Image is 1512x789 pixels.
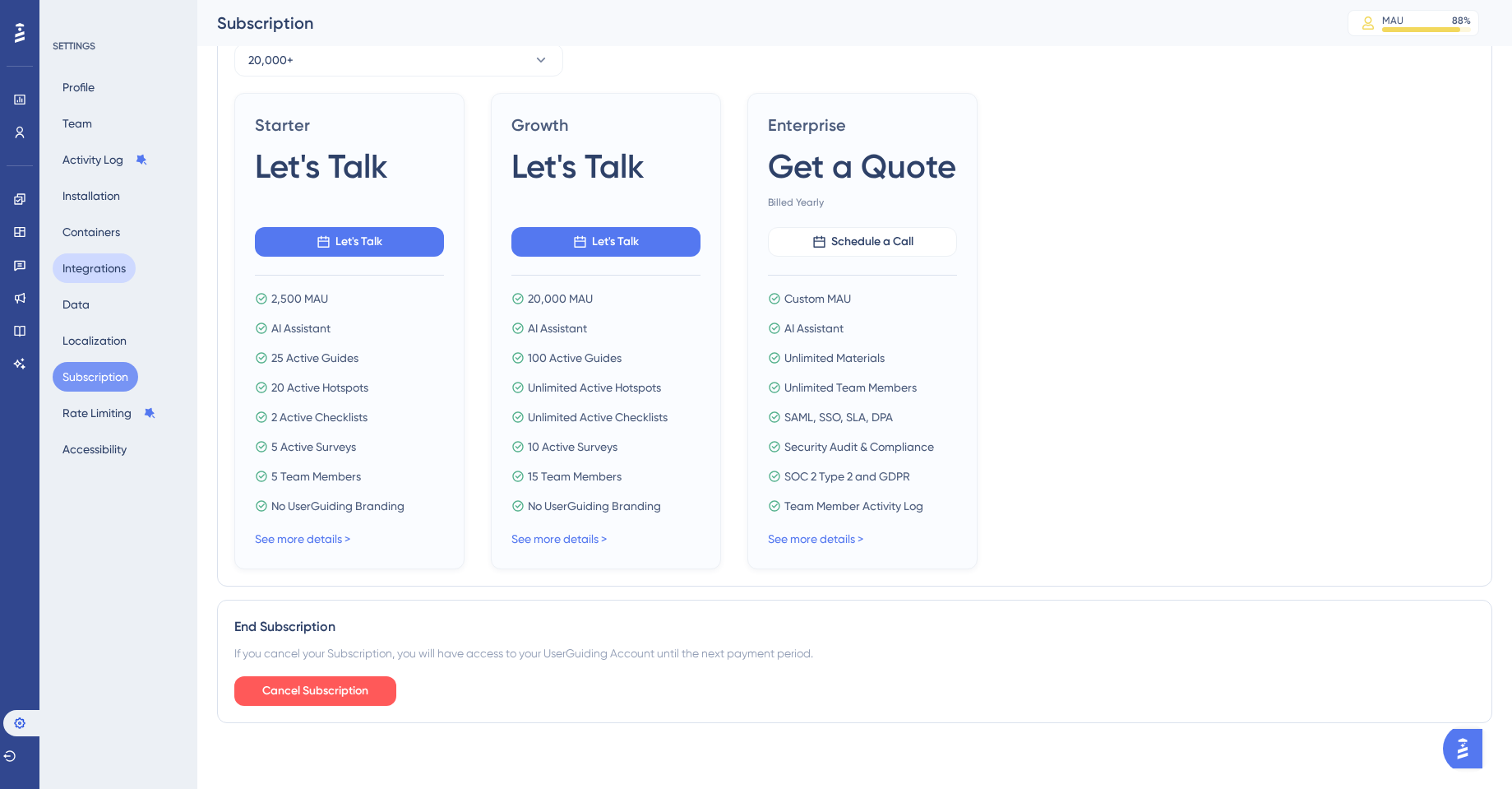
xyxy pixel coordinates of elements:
[271,437,356,457] span: 5 Active Surveys
[53,326,136,355] button: Localization
[528,318,587,338] span: AI Assistant
[271,289,328,309] span: 2,500 MAU
[271,378,368,397] span: 20 Active Hotspots
[53,39,186,53] div: SETTINGS
[271,496,405,516] span: No UserGuiding Branding
[234,617,1475,637] div: End Subscription
[528,466,622,486] span: 15 Team Members
[784,289,851,309] span: Custom MAU
[784,348,885,368] span: Unlimited Materials
[528,348,622,368] span: 100 Active Guides
[248,50,294,70] span: 20,000+
[271,348,358,368] span: 25 Active Guides
[271,466,361,486] span: 5 Team Members
[53,253,136,283] button: Integrations
[255,114,444,137] span: Starter
[335,232,382,252] span: Let's Talk
[768,532,863,545] a: See more details >
[528,289,593,309] span: 20,000 MAU
[234,643,1475,663] div: If you cancel your Subscription, you will have access to your UserGuiding Account until the next ...
[262,681,368,701] span: Cancel Subscription
[234,44,563,77] button: 20,000+
[1382,14,1403,27] div: MAU
[53,72,104,102] button: Profile
[768,227,957,257] button: Schedule a Call
[53,434,136,464] button: Accessibility
[784,496,923,516] span: Team Member Activity Log
[784,318,844,338] span: AI Assistant
[528,378,661,397] span: Unlimited Active Hotspots
[234,676,396,706] button: Cancel Subscription
[255,532,350,545] a: See more details >
[53,398,166,428] button: Rate Limiting
[784,437,934,457] span: Security Audit & Compliance
[53,109,102,138] button: Team
[768,196,957,209] span: Billed Yearly
[53,362,138,392] button: Subscription
[53,290,99,319] button: Data
[528,496,661,516] span: No UserGuiding Branding
[768,114,957,137] span: Enterprise
[271,407,368,427] span: 2 Active Checklists
[53,145,158,174] button: Activity Log
[271,318,331,338] span: AI Assistant
[217,12,1306,35] div: Subscription
[784,407,893,427] span: SAML, SSO, SLA, DPA
[511,143,645,189] span: Let's Talk
[53,217,130,247] button: Containers
[528,407,668,427] span: Unlimited Active Checklists
[592,232,639,252] span: Let's Talk
[53,181,130,211] button: Installation
[255,227,444,257] button: Let's Talk
[831,232,913,252] span: Schedule a Call
[768,143,956,189] span: Get a Quote
[784,378,917,397] span: Unlimited Team Members
[784,466,910,486] span: SOC 2 Type 2 and GDPR
[1452,14,1471,27] div: 88 %
[511,227,701,257] button: Let's Talk
[511,532,607,545] a: See more details >
[255,143,388,189] span: Let's Talk
[528,437,617,457] span: 10 Active Surveys
[511,114,701,137] span: Growth
[1443,724,1492,773] iframe: UserGuiding AI Assistant Launcher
